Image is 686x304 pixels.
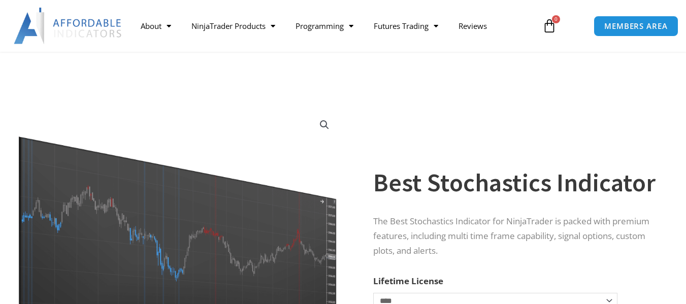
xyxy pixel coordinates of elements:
nav: Menu [130,14,535,38]
a: Reviews [448,14,497,38]
a: Programming [285,14,364,38]
span: The Best Stochastics Indicator for NinjaTrader is packed with premium features, including multi t... [373,215,649,256]
a: MEMBERS AREA [594,16,678,37]
img: LogoAI | Affordable Indicators – NinjaTrader [14,8,123,44]
a: About [130,14,181,38]
a: 0 [527,11,572,41]
h1: Best Stochastics Indicator [373,165,661,200]
a: Futures Trading [364,14,448,38]
span: 0 [552,15,560,23]
a: NinjaTrader Products [181,14,285,38]
label: Lifetime License [373,275,443,287]
a: View full-screen image gallery [315,116,334,134]
span: MEMBERS AREA [604,22,668,30]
